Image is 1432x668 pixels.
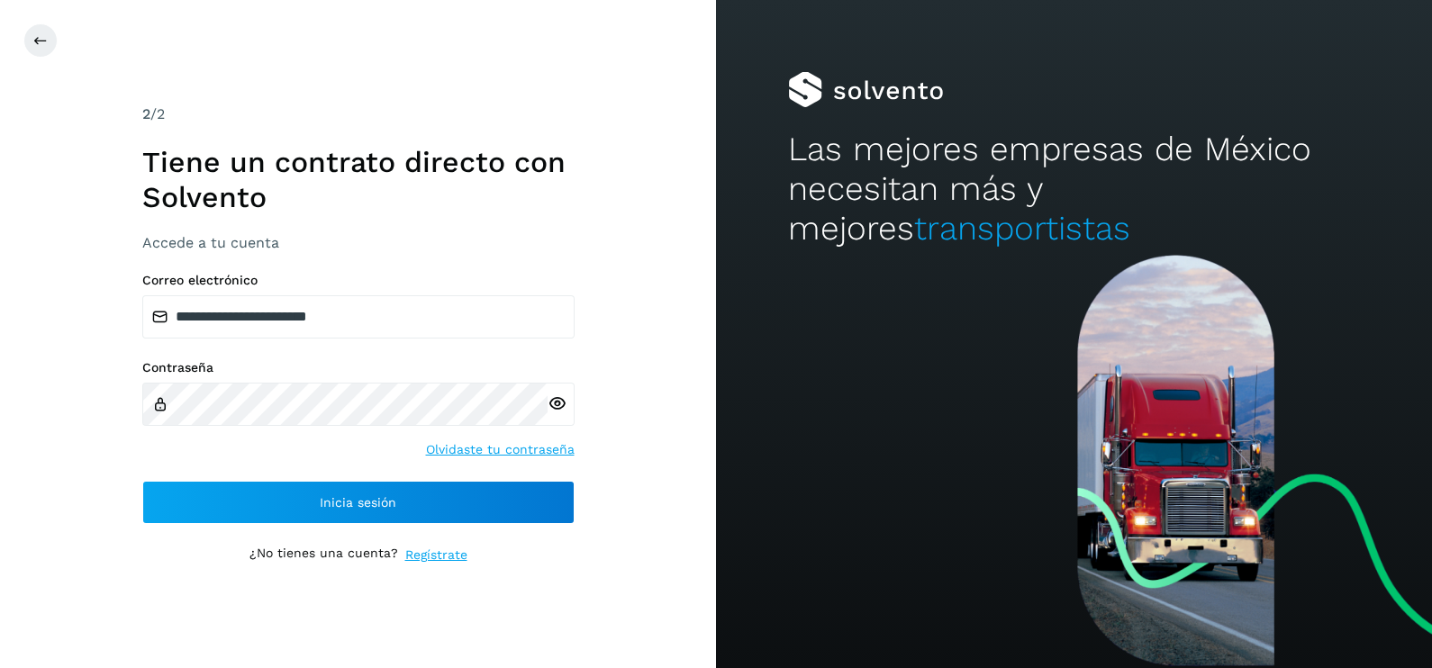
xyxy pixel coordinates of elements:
label: Correo electrónico [142,273,575,288]
h3: Accede a tu cuenta [142,234,575,251]
span: Inicia sesión [320,496,396,509]
button: Inicia sesión [142,481,575,524]
a: Olvidaste tu contraseña [426,440,575,459]
span: 2 [142,105,150,122]
p: ¿No tienes una cuenta? [249,546,398,564]
div: /2 [142,104,575,125]
label: Contraseña [142,360,575,375]
h2: Las mejores empresas de México necesitan más y mejores [788,130,1361,249]
span: transportistas [914,209,1130,248]
a: Regístrate [405,546,467,564]
h1: Tiene un contrato directo con Solvento [142,145,575,214]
